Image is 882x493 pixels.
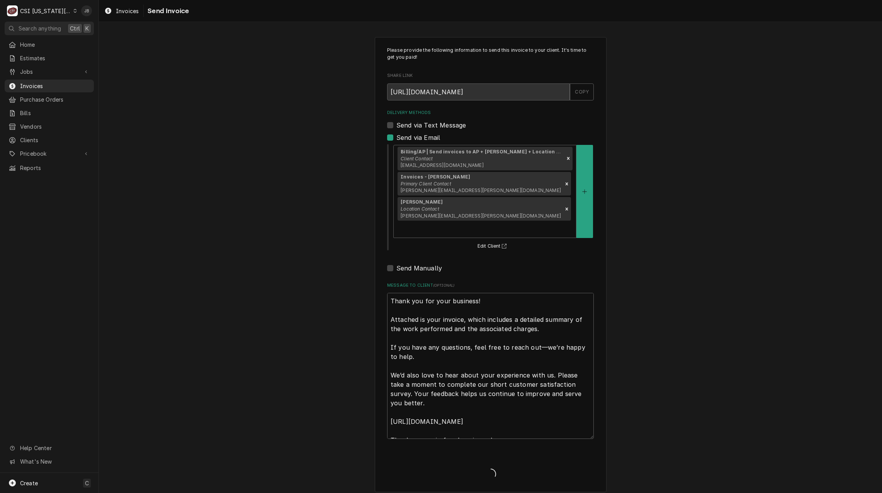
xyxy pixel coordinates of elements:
label: Share Link [387,73,594,79]
label: Send Manually [396,263,442,273]
span: Create [20,480,38,486]
div: Joshua Bennett's Avatar [81,5,92,16]
em: Primary Client Contact [401,181,451,187]
button: Edit Client [476,241,510,251]
span: Invoices [20,82,90,90]
span: Invoices [116,7,139,15]
a: Purchase Orders [5,93,94,106]
span: [PERSON_NAME][EMAIL_ADDRESS][PERSON_NAME][DOMAIN_NAME] [401,213,561,219]
span: Vendors [20,122,90,131]
em: Location Contact [401,206,439,212]
em: Client Contact [401,156,433,161]
span: What's New [20,457,89,466]
div: JB [81,5,92,16]
span: C [85,479,89,487]
a: Reports [5,161,94,174]
a: Go to Jobs [5,65,94,78]
span: ( optional ) [433,283,455,287]
span: Estimates [20,54,90,62]
a: Invoices [5,80,94,92]
svg: Create New Contact [582,189,587,194]
span: [EMAIL_ADDRESS][DOMAIN_NAME] [401,162,483,168]
div: CSI [US_STATE][GEOGRAPHIC_DATA] [20,7,71,15]
span: [PERSON_NAME][EMAIL_ADDRESS][PERSON_NAME][DOMAIN_NAME] [401,187,561,193]
span: Home [20,41,90,49]
a: Go to What's New [5,455,94,468]
a: Go to Help Center [5,442,94,454]
span: Jobs [20,68,78,76]
button: COPY [570,83,594,100]
div: Remove [object Object] [564,147,573,171]
div: Share Link [387,73,594,100]
span: Bills [20,109,90,117]
div: Invoice Send Form [387,47,594,439]
a: Go to Pricebook [5,147,94,160]
span: Pricebook [20,150,78,158]
span: Reports [20,164,90,172]
a: Home [5,38,94,51]
span: Clients [20,136,90,144]
div: C [7,5,18,16]
div: CSI Kansas City's Avatar [7,5,18,16]
div: Delivery Methods [387,110,594,273]
div: Message to Client [387,282,594,439]
span: K [85,24,89,32]
button: Search anythingCtrlK [5,22,94,35]
strong: Billing/AP | Send invoices to AP + [PERSON_NAME] + Location contact [401,149,577,155]
label: Message to Client [387,282,594,289]
span: Loading... [387,466,594,482]
div: Remove [object Object] [563,197,571,221]
div: Invoice Send [375,37,607,492]
a: Estimates [5,52,94,65]
p: Please provide the following information to send this invoice to your client. It's time to get yo... [387,47,594,61]
span: Send Invoice [145,6,189,16]
span: Ctrl [70,24,80,32]
span: Purchase Orders [20,95,90,104]
div: Remove [object Object] [563,172,571,196]
button: Create New Contact [576,145,593,238]
textarea: Thank you for your business! Attached is your invoice, which includes a detailed summary of the w... [387,293,594,439]
strong: [PERSON_NAME] [401,199,443,205]
strong: Invoices - [PERSON_NAME] [401,174,470,180]
span: Search anything [19,24,61,32]
span: Help Center [20,444,89,452]
label: Send via Email [396,133,440,142]
a: Clients [5,134,94,146]
a: Bills [5,107,94,119]
label: Send via Text Message [396,121,466,130]
a: Vendors [5,120,94,133]
a: Invoices [101,5,142,17]
label: Delivery Methods [387,110,594,116]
